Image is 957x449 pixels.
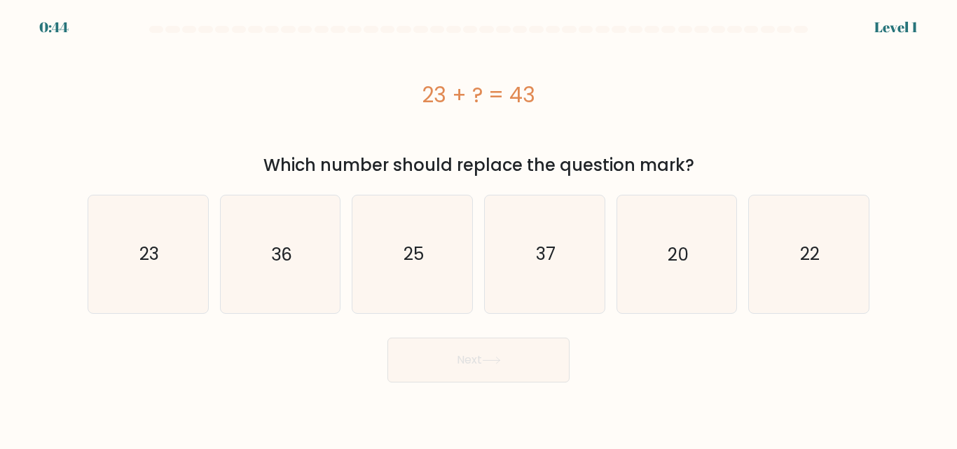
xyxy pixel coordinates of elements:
text: 20 [668,242,689,266]
div: Which number should replace the question mark? [96,153,861,178]
text: 23 [139,242,159,266]
text: 36 [271,242,292,266]
text: 25 [404,242,424,266]
div: Level 1 [874,17,918,38]
button: Next [387,338,570,382]
text: 37 [536,242,556,266]
text: 22 [800,242,820,266]
div: 0:44 [39,17,69,38]
div: 23 + ? = 43 [88,79,869,111]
